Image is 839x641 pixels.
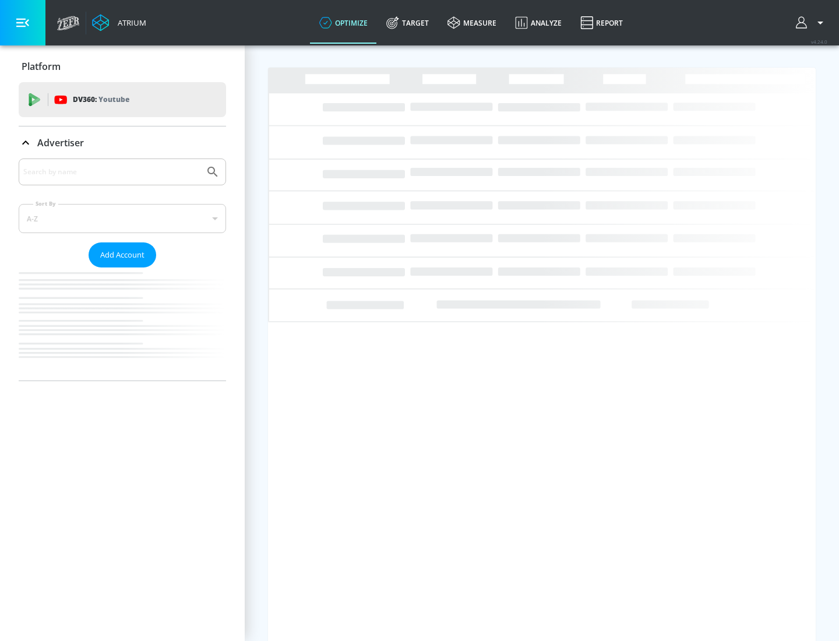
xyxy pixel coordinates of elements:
[98,93,129,105] p: Youtube
[19,50,226,83] div: Platform
[19,204,226,233] div: A-Z
[571,2,632,44] a: Report
[19,159,226,381] div: Advertiser
[19,267,226,381] nav: list of Advertiser
[19,126,226,159] div: Advertiser
[100,248,144,262] span: Add Account
[33,200,58,207] label: Sort By
[438,2,506,44] a: measure
[89,242,156,267] button: Add Account
[22,60,61,73] p: Platform
[811,38,827,45] span: v 4.24.0
[310,2,377,44] a: optimize
[73,93,129,106] p: DV360:
[377,2,438,44] a: Target
[37,136,84,149] p: Advertiser
[19,82,226,117] div: DV360: Youtube
[23,164,200,179] input: Search by name
[113,17,146,28] div: Atrium
[506,2,571,44] a: Analyze
[92,14,146,31] a: Atrium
